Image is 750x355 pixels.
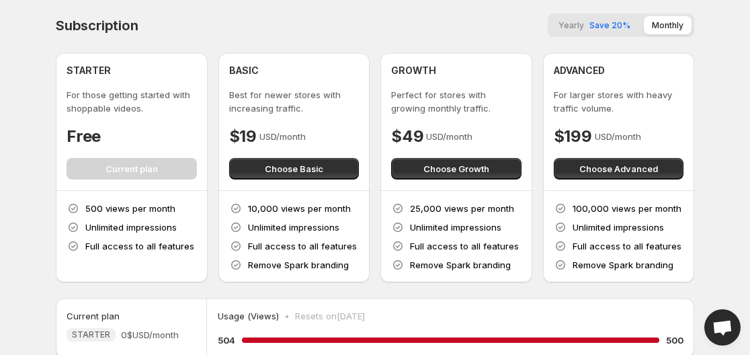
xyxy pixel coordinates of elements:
span: Choose Advanced [579,162,658,175]
h4: $199 [554,126,592,147]
h4: STARTER [67,64,111,77]
button: Monthly [644,16,692,34]
button: Choose Advanced [554,158,684,180]
p: 500 views per month [85,202,175,215]
p: Full access to all features [573,239,681,253]
p: Unlimited impressions [85,221,177,234]
span: Choose Growth [423,162,489,175]
p: For larger stores with heavy traffic volume. [554,88,684,115]
p: Resets on [DATE] [295,309,365,323]
p: Best for newer stores with increasing traffic. [229,88,360,115]
p: Remove Spark branding [573,258,673,272]
p: 10,000 views per month [248,202,351,215]
button: Choose Growth [391,158,522,180]
p: USD/month [595,130,641,143]
span: 0$ USD/month [121,328,179,342]
p: Remove Spark branding [410,258,511,272]
h4: Free [67,126,101,147]
p: Usage (Views) [218,309,279,323]
p: USD/month [259,130,306,143]
p: 25,000 views per month [410,202,514,215]
span: Choose Basic [265,162,323,175]
button: Choose Basic [229,158,360,180]
p: Remove Spark branding [248,258,349,272]
p: Unlimited impressions [410,221,501,234]
h4: $49 [391,126,423,147]
p: Unlimited impressions [573,221,664,234]
p: Full access to all features [248,239,357,253]
h4: ADVANCED [554,64,605,77]
h4: GROWTH [391,64,436,77]
p: Full access to all features [85,239,194,253]
h5: 500 [666,333,683,347]
span: Yearly [558,20,584,30]
p: 100,000 views per month [573,202,681,215]
h5: 504 [218,333,235,347]
span: Save 20% [589,20,630,30]
p: USD/month [426,130,472,143]
h4: $19 [229,126,257,147]
span: STARTER [72,329,110,340]
p: Perfect for stores with growing monthly traffic. [391,88,522,115]
h5: Current plan [67,309,120,323]
h4: BASIC [229,64,259,77]
p: Full access to all features [410,239,519,253]
p: • [284,309,290,323]
h4: Subscription [56,17,138,34]
button: YearlySave 20% [550,16,638,34]
p: For those getting started with shoppable videos. [67,88,197,115]
p: Unlimited impressions [248,221,339,234]
div: Open chat [704,309,741,346]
